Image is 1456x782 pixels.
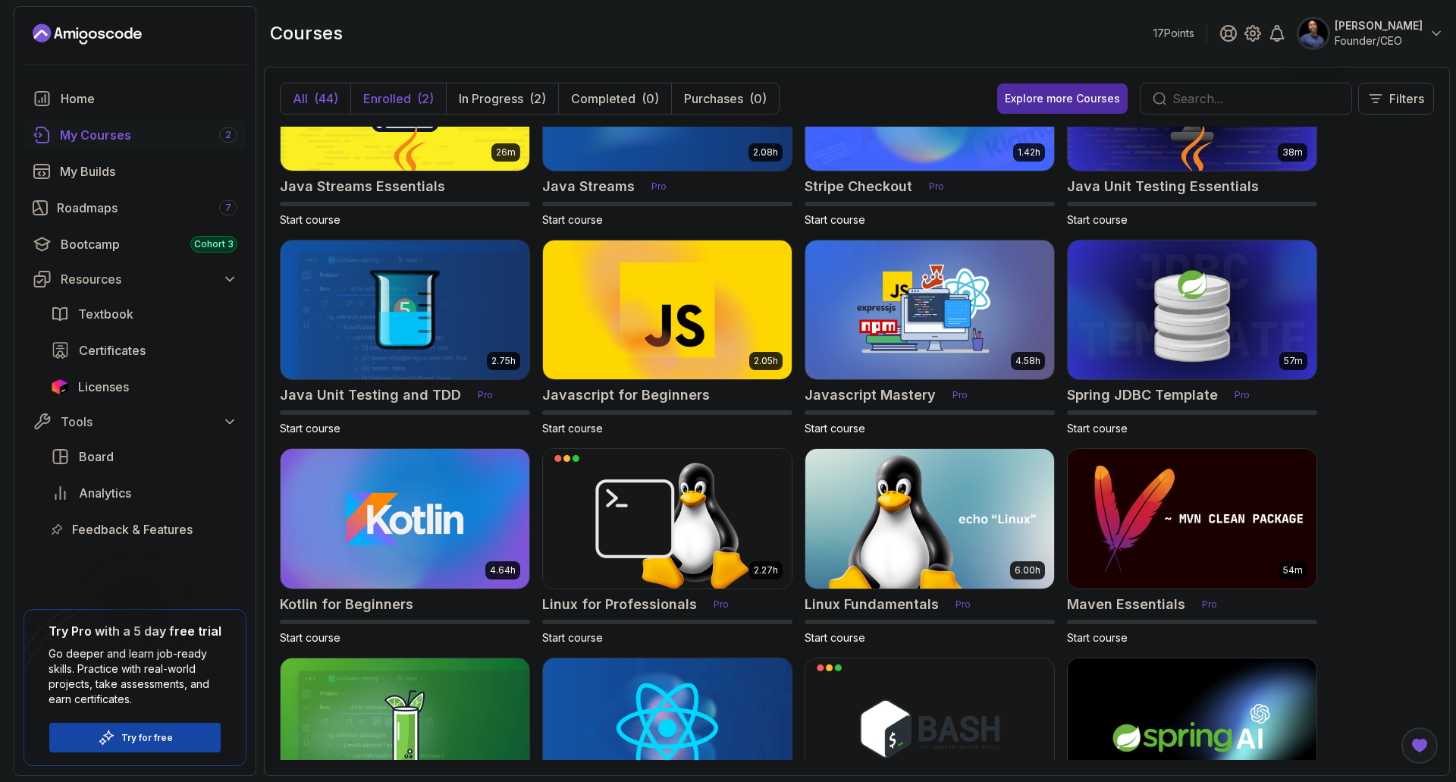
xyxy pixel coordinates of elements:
img: Java Unit Testing and TDD card [281,240,529,380]
a: Landing page [33,22,142,46]
span: Feedback & Features [72,520,193,539]
p: 2.08h [753,146,778,159]
div: Home [61,90,237,108]
img: user profile image [1299,19,1328,48]
a: certificates [42,335,246,366]
h2: Java Streams Essentials [280,176,445,197]
p: 4.58h [1015,355,1040,367]
span: Start course [542,422,603,435]
span: Start course [280,631,340,644]
p: Pro [943,388,977,403]
h2: Javascript Mastery [805,385,936,406]
p: 57m [1284,355,1303,367]
div: My Courses [60,126,237,144]
span: Cohort 3 [194,238,234,250]
p: 17 Points [1153,26,1194,41]
h2: Stripe Checkout [805,176,912,197]
img: Maven Essentials card [1068,449,1316,589]
p: Pro [1225,388,1259,403]
span: Start course [805,213,865,226]
span: Start course [805,631,865,644]
a: bootcamp [24,229,246,259]
button: In Progress(2) [446,83,558,114]
h2: courses [270,21,343,46]
span: Start course [542,213,603,226]
p: 4.64h [490,564,516,576]
p: Filters [1389,90,1424,108]
div: (2) [529,90,546,108]
button: Tools [24,408,246,435]
span: Start course [1067,422,1128,435]
p: Pro [920,179,953,194]
a: board [42,441,246,472]
img: jetbrains icon [51,379,69,394]
img: Javascript Mastery card [805,240,1054,380]
p: Pro [642,179,676,194]
p: 26m [496,146,516,159]
div: My Builds [60,162,237,181]
button: All(44) [281,83,350,114]
p: 2.27h [754,564,778,576]
a: Try for free [121,732,173,744]
p: In Progress [459,90,523,108]
p: 6.00h [1015,564,1040,576]
span: Textbook [78,305,133,323]
a: builds [24,156,246,187]
input: Search... [1172,90,1339,108]
p: All [293,90,308,108]
span: Start course [1067,631,1128,644]
h2: Java Unit Testing Essentials [1067,176,1259,197]
p: Go deeper and learn job-ready skills. Practice with real-world projects, take assessments, and ea... [49,646,221,707]
button: Try for free [49,722,221,753]
span: Board [79,448,114,466]
p: 1.42h [1018,146,1040,159]
button: user profile image[PERSON_NAME]Founder/CEO [1298,18,1444,49]
h2: Java Unit Testing and TDD [280,385,461,406]
img: Linux Fundamentals card [805,449,1054,589]
p: 2.75h [491,355,516,367]
p: Pro [946,597,980,612]
p: Founder/CEO [1335,33,1423,49]
p: Pro [469,388,502,403]
h2: Linux for Professionals [542,594,697,615]
p: 54m [1283,564,1303,576]
button: Enrolled(2) [350,83,446,114]
p: Purchases [684,90,743,108]
span: 2 [225,129,231,141]
p: 2.05h [754,355,778,367]
button: Explore more Courses [997,83,1128,114]
div: (44) [314,90,338,108]
h2: Javascript for Beginners [542,385,710,406]
span: Certificates [79,341,146,360]
a: courses [24,120,246,150]
h2: Spring JDBC Template [1067,385,1218,406]
span: 7 [225,202,231,214]
p: [PERSON_NAME] [1335,18,1423,33]
img: Javascript for Beginners card [543,240,792,380]
span: Start course [542,631,603,644]
span: Start course [805,422,865,435]
div: (0) [749,90,767,108]
button: Open Feedback Button [1401,727,1438,764]
span: Start course [280,213,340,226]
button: Resources [24,265,246,293]
button: Filters [1358,83,1434,115]
button: Completed(0) [558,83,671,114]
a: roadmaps [24,193,246,223]
p: Pro [1193,597,1226,612]
span: Licenses [78,378,129,396]
a: licenses [42,372,246,402]
h2: Maven Essentials [1067,594,1185,615]
div: (0) [642,90,659,108]
img: Linux for Professionals card [543,449,792,589]
div: Explore more Courses [1005,91,1120,106]
span: Analytics [79,484,131,502]
h2: Kotlin for Beginners [280,594,413,615]
p: Pro [704,597,738,612]
div: Roadmaps [57,199,237,217]
p: Completed [571,90,635,108]
div: Bootcamp [61,235,237,253]
span: Start course [280,422,340,435]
